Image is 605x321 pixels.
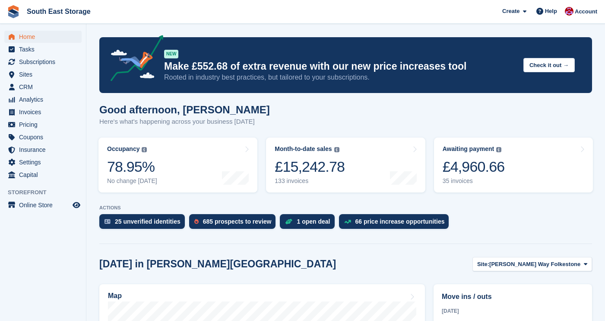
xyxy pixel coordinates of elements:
[266,138,425,193] a: Month-to-date sales £15,242.78 133 invoices
[19,56,71,68] span: Subscriptions
[107,158,157,176] div: 78.95%
[4,156,82,168] a: menu
[19,131,71,143] span: Coupons
[103,35,164,84] img: price-adjustments-announcement-icon-8257ccfd72463d97f412b2fc003d46551f7dbcb40ab6d574587a9cd5c0d94...
[334,147,339,152] img: icon-info-grey-7440780725fd019a000dd9b08b2336e03edf1995a4989e88bcd33f0948082b44.svg
[434,138,593,193] a: Awaiting payment £4,960.66 35 invoices
[107,177,157,185] div: No change [DATE]
[99,104,270,116] h1: Good afternoon, [PERSON_NAME]
[105,219,111,224] img: verify_identity-adf6edd0f0f0b5bbfe63781bf79b02c33cf7c696d77639b501bdc392416b5a36.svg
[142,147,147,152] img: icon-info-grey-7440780725fd019a000dd9b08b2336e03edf1995a4989e88bcd33f0948082b44.svg
[275,158,345,176] div: £15,242.78
[99,214,189,233] a: 25 unverified identities
[99,117,270,127] p: Here's what's happening across your business [DATE]
[4,56,82,68] a: menu
[194,219,199,224] img: prospect-51fa495bee0391a8d652442698ab0144808aea92771e9ea1ae160a38d050c398.svg
[98,138,257,193] a: Occupancy 78.95% No change [DATE]
[19,31,71,43] span: Home
[443,177,505,185] div: 35 invoices
[99,258,336,270] h2: [DATE] in [PERSON_NAME][GEOGRAPHIC_DATA]
[355,218,445,225] div: 66 price increase opportunities
[115,218,181,225] div: 25 unverified identities
[8,188,86,197] span: Storefront
[443,158,505,176] div: £4,960.66
[203,218,272,225] div: 685 prospects to review
[189,214,280,233] a: 685 prospects to review
[19,43,71,55] span: Tasks
[23,4,94,19] a: South East Storage
[275,177,345,185] div: 133 invoices
[4,43,82,55] a: menu
[71,200,82,210] a: Preview store
[19,68,71,80] span: Sites
[19,106,71,118] span: Invoices
[19,199,71,211] span: Online Store
[477,260,489,269] span: Site:
[280,214,339,233] a: 1 open deal
[502,7,519,16] span: Create
[285,218,292,225] img: deal-1b604bf984904fb50ccaf53a9ad4b4a5d6e5aea283cecdc64d6e3604feb123c2.svg
[164,60,516,73] p: Make £552.68 of extra revenue with our new price increases tool
[489,260,580,269] span: [PERSON_NAME] Way Folkestone
[442,292,584,302] h2: Move ins / outs
[4,199,82,211] a: menu
[4,93,82,106] a: menu
[4,131,82,143] a: menu
[4,144,82,156] a: menu
[442,307,584,315] div: [DATE]
[565,7,573,16] img: Roger Norris
[575,7,597,16] span: Account
[19,81,71,93] span: CRM
[4,81,82,93] a: menu
[443,145,494,153] div: Awaiting payment
[4,31,82,43] a: menu
[19,119,71,131] span: Pricing
[344,220,351,224] img: price_increase_opportunities-93ffe204e8149a01c8c9dc8f82e8f89637d9d84a8eef4429ea346261dce0b2c0.svg
[545,7,557,16] span: Help
[4,119,82,131] a: menu
[107,145,139,153] div: Occupancy
[7,5,20,18] img: stora-icon-8386f47178a22dfd0bd8f6a31ec36ba5ce8667c1dd55bd0f319d3a0aa187defe.svg
[19,144,71,156] span: Insurance
[339,214,453,233] a: 66 price increase opportunities
[19,93,71,106] span: Analytics
[164,50,178,58] div: NEW
[297,218,330,225] div: 1 open deal
[108,292,122,300] h2: Map
[19,156,71,168] span: Settings
[523,58,575,72] button: Check it out →
[275,145,332,153] div: Month-to-date sales
[99,205,592,211] p: ACTIONS
[4,68,82,80] a: menu
[472,257,592,271] button: Site: [PERSON_NAME] Way Folkestone
[19,169,71,181] span: Capital
[164,73,516,82] p: Rooted in industry best practices, but tailored to your subscriptions.
[4,169,82,181] a: menu
[496,147,501,152] img: icon-info-grey-7440780725fd019a000dd9b08b2336e03edf1995a4989e88bcd33f0948082b44.svg
[4,106,82,118] a: menu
